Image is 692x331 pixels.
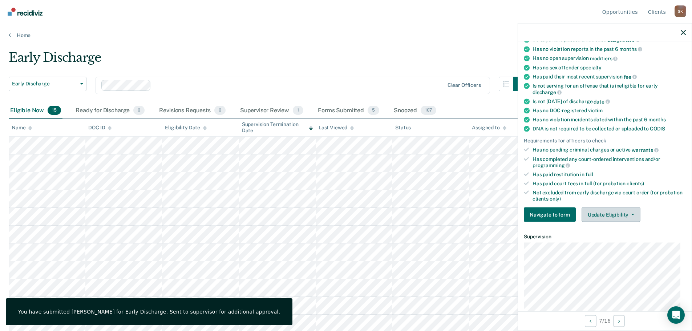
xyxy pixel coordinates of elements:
div: Supervisor Review [239,103,305,119]
div: Has paid their most recent supervision [533,73,686,80]
div: Clear officers [448,82,481,88]
div: Has no open supervision [533,55,686,62]
div: S K [675,5,686,17]
img: Recidiviz [8,8,43,16]
div: Has paid restitution in [533,171,686,178]
span: date [594,98,610,104]
span: clients) [627,180,644,186]
span: CODIS [650,126,665,132]
div: Requirements for officers to check [524,138,686,144]
span: specialty [580,64,602,70]
div: Early Discharge [9,50,528,71]
a: Home [9,32,683,39]
span: programming [533,162,570,168]
div: Eligibility Date [165,125,207,131]
div: Ready for Discharge [74,103,146,119]
span: 107 [421,106,436,115]
span: 1 [293,106,303,115]
div: Revisions Requests [158,103,227,119]
button: Previous Opportunity [585,315,596,327]
span: 15 [48,106,61,115]
div: Is not serving for an offense that is ineligible for early [533,83,686,95]
div: Status [395,125,411,131]
span: modifiers [590,55,618,61]
span: 5 [368,106,379,115]
button: Profile dropdown button [675,5,686,17]
div: Snoozed [392,103,438,119]
span: discharge [533,89,562,95]
div: Name [12,125,32,131]
div: Has no pending criminal charges or active [533,147,686,153]
div: Has no sex offender [533,64,686,70]
div: DNA is not required to be collected or uploaded to [533,126,686,132]
span: warrants [632,147,659,153]
div: Has completed any court-ordered interventions and/or [533,156,686,168]
div: Eligible Now [9,103,62,119]
div: Not excluded from early discharge via court order (for probation clients [533,189,686,202]
button: Update Eligibility [582,207,640,222]
span: only) [550,195,561,201]
div: Has no violation reports in the past 6 [533,46,686,52]
button: Navigate to form [524,207,576,222]
span: 0 [133,106,145,115]
div: Open Intercom Messenger [667,306,685,324]
span: fee [624,74,637,80]
div: You have submitted [PERSON_NAME] for Early Discharge. Sent to supervisor for additional approval. [18,308,280,315]
div: Is not [DATE] of discharge [533,98,686,105]
div: Has paid court fees in full (for probation [533,180,686,186]
span: Early Discharge [12,81,77,87]
div: Last Viewed [319,125,354,131]
div: Has no violation incidents dated within the past 6 [533,117,686,123]
div: Supervision Termination Date [242,121,313,134]
div: Assigned to [472,125,506,131]
span: months [648,117,666,122]
span: victim [588,108,603,113]
span: full [586,171,593,177]
a: Navigate to form link [524,207,579,222]
span: 0 [214,106,226,115]
span: months [619,46,642,52]
div: DOC ID [88,125,112,131]
button: Next Opportunity [613,315,625,327]
div: Has no DOC-registered [533,108,686,114]
div: 7 / 16 [518,311,692,330]
dt: Supervision [524,234,686,240]
div: Forms Submitted [316,103,381,119]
